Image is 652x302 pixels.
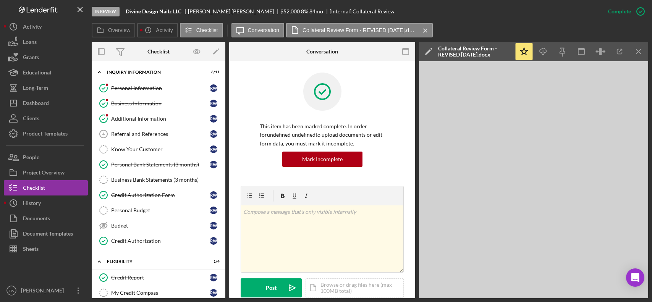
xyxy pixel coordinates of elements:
[210,161,217,168] div: R W
[108,27,130,33] label: Overview
[180,23,223,37] button: Checklist
[111,85,210,91] div: Personal Information
[111,177,221,183] div: Business Bank Statements (3 months)
[107,70,201,74] div: INQUIRY INFORMATION
[4,241,88,257] button: Sheets
[102,132,105,136] tspan: 4
[282,152,362,167] button: Mark Incomplete
[210,207,217,214] div: R W
[4,226,88,241] button: Document Templates
[210,100,217,107] div: R W
[95,203,222,218] a: Personal BudgetRW
[231,23,285,37] button: Conversation
[95,270,222,285] a: Credit ReportRW
[23,226,73,243] div: Document Templates
[210,115,217,123] div: R W
[206,259,220,264] div: 1 / 4
[95,172,222,187] a: Business Bank Statements (3 months)
[95,111,222,126] a: Additional InformationRW
[286,23,433,37] button: Collateral Review Form - REVISED [DATE].docx
[156,27,173,33] label: Activity
[92,7,120,16] div: In Review
[111,290,210,296] div: My Credit Compass
[95,218,222,233] a: BudgetRW
[4,283,88,298] button: TW[PERSON_NAME]
[210,145,217,153] div: R W
[95,233,222,249] a: Credit AuthorizationRW
[260,122,385,148] p: This item has been marked complete. In order for undefined undefined to upload documents or edit ...
[147,48,170,55] div: Checklist
[188,8,280,15] div: [PERSON_NAME] [PERSON_NAME]
[111,207,210,213] div: Personal Budget
[126,8,181,15] b: Divine Design Nailz LLC
[210,191,217,199] div: R W
[111,116,210,122] div: Additional Information
[210,130,217,138] div: R W
[23,241,39,258] div: Sheets
[608,4,631,19] div: Complete
[19,283,69,300] div: [PERSON_NAME]
[95,142,222,157] a: Know Your CustomerRW
[206,70,220,74] div: 6 / 11
[309,8,323,15] div: 84 mo
[111,275,210,281] div: Credit Report
[111,161,210,168] div: Personal Bank Statements (3 months)
[303,27,417,33] label: Collateral Review Form - REVISED [DATE].docx
[92,23,135,37] button: Overview
[111,192,210,198] div: Credit Authorization Form
[302,152,343,167] div: Mark Incomplete
[95,285,222,300] a: My Credit CompassRW
[626,268,644,287] div: Open Intercom Messenger
[95,157,222,172] a: Personal Bank Statements (3 months)RW
[111,223,210,229] div: Budget
[9,289,15,293] text: TW
[95,187,222,203] a: Credit Authorization FormRW
[95,96,222,111] a: Business InformationRW
[306,48,338,55] div: Conversation
[301,8,308,15] div: 8 %
[111,131,210,137] div: Referral and References
[137,23,178,37] button: Activity
[111,238,210,244] div: Credit Authorization
[210,222,217,229] div: R W
[95,126,222,142] a: 4Referral and ReferencesRW
[210,289,217,297] div: R W
[111,146,210,152] div: Know Your Customer
[107,259,201,264] div: ELIGIBILITY
[419,61,648,298] iframe: Document Preview
[95,81,222,96] a: Personal InformationRW
[196,27,218,33] label: Checklist
[330,8,395,15] div: [Internal] Collateral Review
[280,8,300,15] span: $52,000
[111,100,210,107] div: Business Information
[266,278,277,297] div: Post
